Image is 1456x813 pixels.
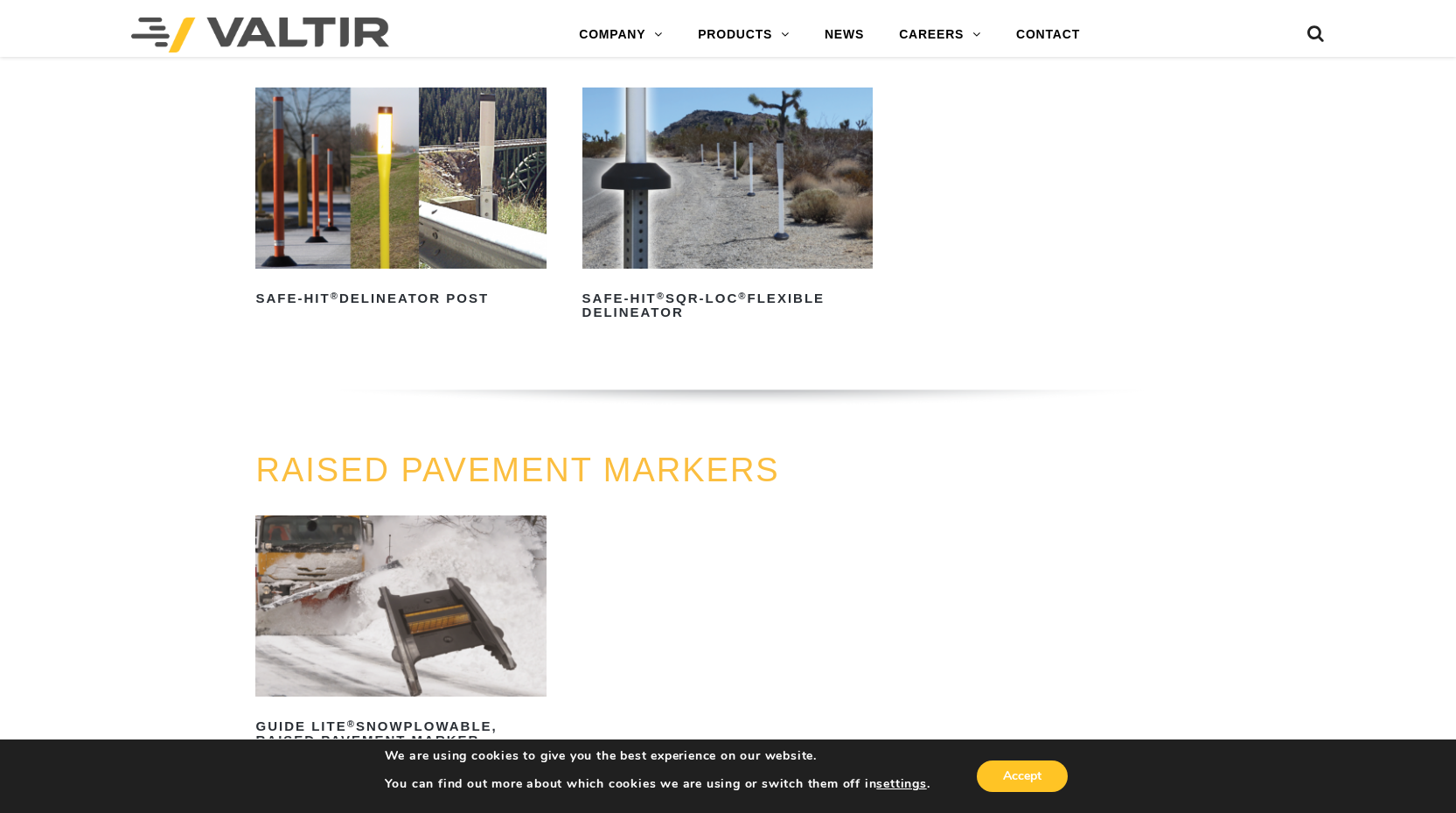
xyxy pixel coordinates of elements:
[582,284,873,326] h2: Safe-Hit SQR-LOC Flexible Delineator
[977,760,1068,792] button: Accept
[999,18,1097,53] a: CONTACT
[738,291,747,301] sup: ®
[255,24,811,60] a: MULTI-PURPOSE DELINEATORS
[255,452,779,488] a: RAISED PAVEMENT MARKERS
[561,18,680,53] a: COMPANY
[385,748,930,764] p: We are using cookies to give you the best experience on our website.
[881,18,999,53] a: CAREERS
[131,18,389,53] img: Valtir
[385,776,930,792] p: You can find out more about which cookies we are using or switch them off in .
[255,88,546,312] a: Safe-Hit®Delineator Post
[657,291,665,301] sup: ®
[331,291,339,301] sup: ®
[582,88,873,327] a: Safe-Hit®SQR-LOC®Flexible Delineator
[255,712,546,754] h2: GUIDE LITE Snowplowable, Raised Pavement Marker
[255,515,546,755] a: GUIDE LITE®Snowplowable, Raised Pavement Marker
[255,284,546,312] h2: Safe-Hit Delineator Post
[347,718,356,729] sup: ®
[876,776,926,792] button: settings
[680,18,807,53] a: PRODUCTS
[807,18,881,53] a: NEWS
